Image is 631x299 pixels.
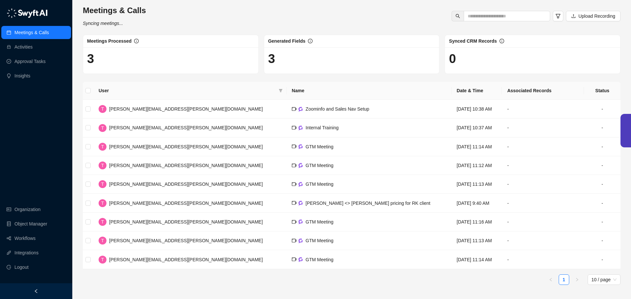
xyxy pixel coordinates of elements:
[584,213,620,231] td: -
[292,238,296,243] span: video-camera
[298,257,303,262] img: gong-Dwh8HbPa.png
[298,144,303,149] img: gong-Dwh8HbPa.png
[298,201,303,205] img: gong-Dwh8HbPa.png
[549,278,553,282] span: left
[571,14,576,18] span: upload
[452,156,502,175] td: [DATE] 11:12 AM
[452,138,502,156] td: [DATE] 11:14 AM
[87,38,131,44] span: Meetings Processed
[298,238,303,243] img: gong-Dwh8HbPa.png
[83,5,146,16] h3: Meetings & Calls
[298,182,303,187] img: gong-Dwh8HbPa.png
[546,274,556,285] button: left
[502,138,584,156] td: -
[306,238,334,243] span: GTM Meeting
[584,118,620,137] td: -
[87,51,254,66] h1: 3
[101,143,104,150] span: T
[7,8,48,18] img: logo-05li4sbe.png
[268,38,306,44] span: Generated Fields
[268,51,435,66] h1: 3
[101,181,104,188] span: T
[109,144,263,149] span: [PERSON_NAME][EMAIL_ADDRESS][PERSON_NAME][DOMAIN_NAME]
[14,232,35,245] a: Workflows
[14,69,30,82] a: Insights
[449,38,497,44] span: Synced CRM Records
[298,219,303,224] img: gong-Dwh8HbPa.png
[502,250,584,269] td: -
[101,162,104,169] span: T
[99,87,276,94] span: User
[298,107,303,112] img: gong-Dwh8HbPa.png
[298,163,303,168] img: gong-Dwh8HbPa.png
[101,200,104,207] span: T
[292,182,296,186] span: video-camera
[584,82,620,100] th: Status
[502,100,584,118] td: -
[277,86,284,96] span: filter
[109,163,263,168] span: [PERSON_NAME][EMAIL_ADDRESS][PERSON_NAME][DOMAIN_NAME]
[109,182,263,187] span: [PERSON_NAME][EMAIL_ADDRESS][PERSON_NAME][DOMAIN_NAME]
[592,275,617,285] span: 10 / page
[306,219,334,224] span: GTM Meeting
[14,55,46,68] a: Approval Tasks
[566,11,620,21] button: Upload Recording
[14,261,29,274] span: Logout
[452,100,502,118] td: [DATE] 10:38 AM
[101,105,104,113] span: T
[584,194,620,212] td: -
[14,246,38,259] a: Integrations
[575,278,579,282] span: right
[101,237,104,244] span: T
[14,203,40,216] a: Organization
[572,274,582,285] button: right
[578,12,615,20] span: Upload Recording
[610,277,628,295] iframe: Open customer support
[101,124,104,132] span: T
[109,238,263,243] span: [PERSON_NAME][EMAIL_ADDRESS][PERSON_NAME][DOMAIN_NAME]
[546,274,556,285] li: Previous Page
[502,118,584,137] td: -
[279,89,283,93] span: filter
[584,231,620,250] td: -
[456,14,460,18] span: search
[292,163,296,168] span: video-camera
[584,156,620,175] td: -
[292,144,296,149] span: video-camera
[449,51,616,66] h1: 0
[559,275,569,285] a: 1
[109,201,263,206] span: [PERSON_NAME][EMAIL_ADDRESS][PERSON_NAME][DOMAIN_NAME]
[584,138,620,156] td: -
[502,231,584,250] td: -
[292,125,296,130] span: video-camera
[555,13,561,19] span: filter
[306,182,334,187] span: GTM Meeting
[306,106,369,112] span: Zoominfo and Sales Nav Setup
[101,218,104,225] span: T
[452,175,502,194] td: [DATE] 11:13 AM
[101,256,104,263] span: T
[584,175,620,194] td: -
[306,201,431,206] span: [PERSON_NAME] <> [PERSON_NAME] pricing for RK client
[83,21,123,26] i: Syncing meetings...
[292,107,296,111] span: video-camera
[134,39,139,43] span: info-circle
[452,213,502,231] td: [DATE] 11:16 AM
[452,250,502,269] td: [DATE] 11:14 AM
[14,217,47,230] a: Object Manager
[306,163,334,168] span: GTM Meeting
[584,100,620,118] td: -
[306,144,334,149] span: GTM Meeting
[452,231,502,250] td: [DATE] 11:13 AM
[292,220,296,224] span: video-camera
[14,40,33,53] a: Activities
[7,265,11,269] span: logout
[502,82,584,100] th: Associated Records
[502,175,584,194] td: -
[109,219,263,224] span: [PERSON_NAME][EMAIL_ADDRESS][PERSON_NAME][DOMAIN_NAME]
[34,289,38,293] span: left
[502,156,584,175] td: -
[109,106,263,112] span: [PERSON_NAME][EMAIL_ADDRESS][PERSON_NAME][DOMAIN_NAME]
[500,39,504,43] span: info-circle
